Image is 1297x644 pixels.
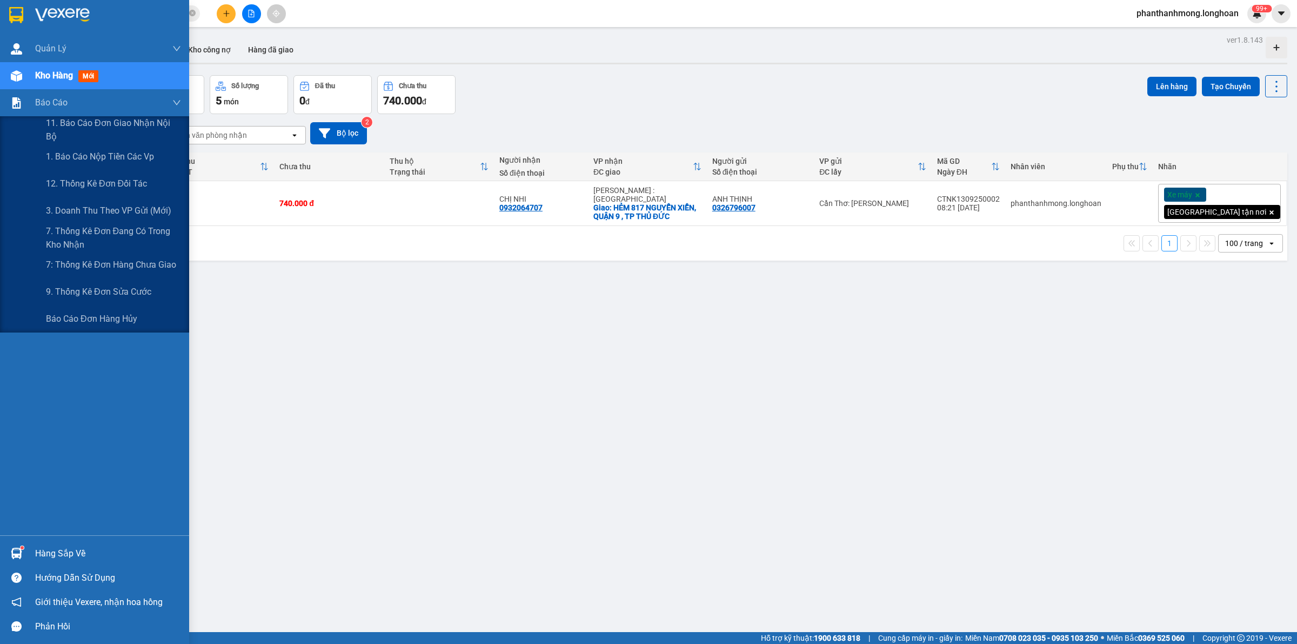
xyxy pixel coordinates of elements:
div: Nhân viên [1011,162,1101,171]
span: 9. Thống kê đơn sửa cước [46,285,151,298]
div: 100 / trang [1225,238,1263,249]
div: HTTT [172,168,260,176]
div: Giao: HẺM 817 NGUYỄN XIỂN, QUẬN 9 , TP THỦ ĐỨC [593,203,701,221]
div: ĐC giao [593,168,693,176]
img: logo-vxr [9,7,23,23]
div: CHỊ NHI [499,195,583,203]
th: Toggle SortBy [588,152,707,181]
span: notification [11,597,22,607]
span: Xe máy [1167,190,1192,200]
span: 7. Thống kê đơn đang có trong kho nhận [46,224,181,251]
div: Số điện thoại [499,169,583,177]
span: | [1193,632,1194,644]
button: Chưa thu740.000đ [377,75,456,114]
th: Toggle SortBy [384,152,494,181]
div: [PERSON_NAME] : [GEOGRAPHIC_DATA] [593,186,701,203]
strong: 0708 023 035 - 0935 103 250 [999,634,1098,642]
span: Kho hàng [35,70,73,81]
div: ĐC lấy [819,168,917,176]
div: VP nhận [593,157,693,165]
span: question-circle [11,573,22,583]
strong: 0369 525 060 [1138,634,1185,642]
img: icon-new-feature [1252,9,1262,18]
img: warehouse-icon [11,548,22,559]
svg: open [1267,239,1276,248]
div: phanthanhmong.longhoan [1011,199,1101,208]
th: Toggle SortBy [814,152,931,181]
span: đ [422,97,426,106]
button: aim [267,4,286,23]
span: 740.000 [383,94,422,107]
button: Hàng đã giao [239,37,302,63]
span: message [11,621,22,632]
img: warehouse-icon [11,43,22,55]
span: đ [305,97,310,106]
span: down [172,44,181,53]
span: Cung cấp máy in - giấy in: [878,632,962,644]
button: plus [217,4,236,23]
span: aim [272,10,280,17]
button: Lên hàng [1147,77,1196,96]
div: Phản hồi [35,619,181,635]
button: Bộ lọc [310,122,367,144]
div: Đã thu [315,82,335,90]
div: Chưa thu [279,162,378,171]
div: Số lượng [231,82,259,90]
span: món [224,97,239,106]
img: solution-icon [11,97,22,109]
button: 1 [1161,235,1178,251]
div: 0326796007 [712,203,756,212]
div: 740.000 đ [279,199,378,208]
span: 5 [216,94,222,107]
span: Miền Bắc [1107,632,1185,644]
th: Toggle SortBy [1107,152,1153,181]
div: Chưa thu [399,82,426,90]
button: Tạo Chuyến [1202,77,1260,96]
div: Ngày ĐH [937,168,991,176]
span: 3. Doanh Thu theo VP Gửi (mới) [46,204,171,217]
span: 12. Thống kê đơn đối tác [46,177,147,190]
div: Cần Thơ: [PERSON_NAME] [819,199,926,208]
button: Kho công nợ [179,37,239,63]
div: Đã thu [172,157,260,165]
button: Số lượng5món [210,75,288,114]
th: Toggle SortBy [167,152,275,181]
span: mới [78,70,98,82]
button: caret-down [1272,4,1291,23]
span: close-circle [189,10,196,16]
div: ANH THỊNH [712,195,809,203]
span: phanthanhmong.longhoan [1128,6,1247,20]
div: Người gửi [712,157,809,165]
sup: 1 [21,546,24,549]
span: file-add [248,10,255,17]
div: Mã GD [937,157,991,165]
div: Nhãn [1158,162,1281,171]
span: close-circle [189,9,196,19]
button: Đã thu0đ [293,75,372,114]
div: Phụ thu [1112,162,1139,171]
span: plus [223,10,230,17]
img: warehouse-icon [11,70,22,82]
span: Báo cáo đơn hàng hủy [46,312,137,326]
div: CTNK1309250002 [937,195,1000,203]
span: 1. Báo cáo nộp tiền các vp [46,150,154,163]
sup: 379 [1252,5,1272,12]
div: Số điện thoại [712,168,809,176]
button: file-add [242,4,261,23]
span: Báo cáo [35,96,68,109]
strong: 1900 633 818 [814,634,860,642]
div: Chọn văn phòng nhận [172,130,247,141]
span: | [868,632,870,644]
span: Quản Lý [35,42,66,55]
span: Miền Nam [965,632,1098,644]
sup: 2 [362,117,372,128]
div: Trạng thái [390,168,480,176]
span: [GEOGRAPHIC_DATA] tận nơi [1167,207,1266,217]
th: Toggle SortBy [932,152,1005,181]
div: 08:21 [DATE] [937,203,1000,212]
span: down [172,98,181,107]
span: 11. Báo cáo đơn giao nhận nội bộ [46,116,181,143]
span: caret-down [1276,9,1286,18]
div: VP gửi [819,157,917,165]
span: 0 [299,94,305,107]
